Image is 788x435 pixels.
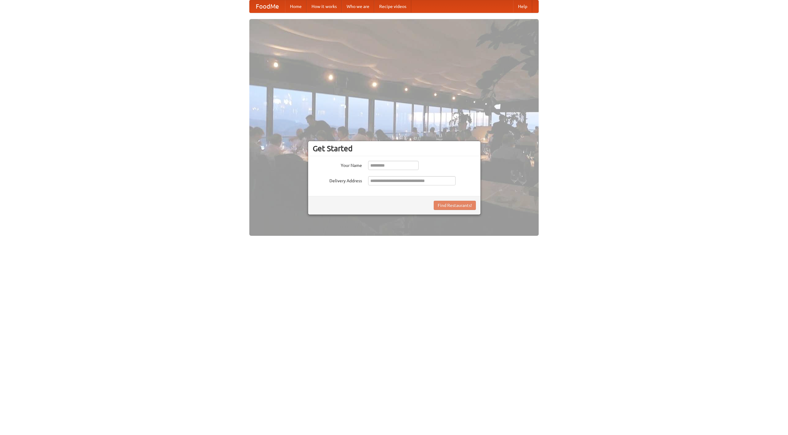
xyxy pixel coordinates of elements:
a: How it works [307,0,342,13]
a: Recipe videos [374,0,411,13]
a: Help [513,0,532,13]
label: Your Name [313,161,362,168]
a: Who we are [342,0,374,13]
h3: Get Started [313,144,476,153]
button: Find Restaurants! [434,201,476,210]
label: Delivery Address [313,176,362,184]
a: FoodMe [250,0,285,13]
a: Home [285,0,307,13]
